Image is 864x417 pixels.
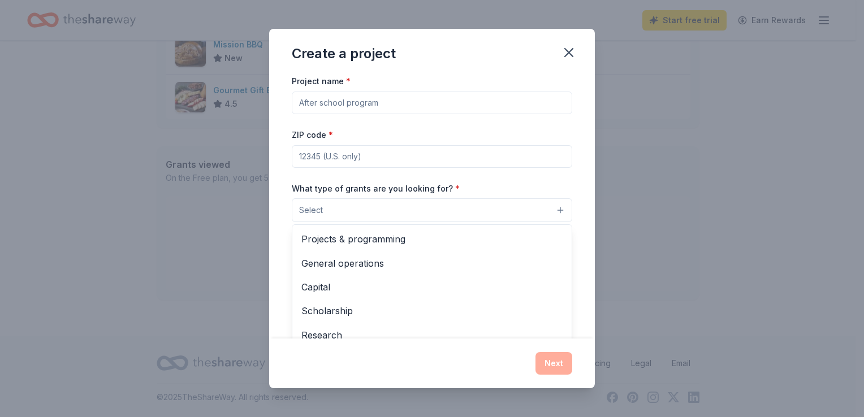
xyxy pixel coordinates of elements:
[301,232,563,246] span: Projects & programming
[301,256,563,271] span: General operations
[301,280,563,294] span: Capital
[301,303,563,318] span: Scholarship
[292,198,572,222] button: Select
[301,328,563,342] span: Research
[299,203,323,217] span: Select
[292,224,572,360] div: Select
